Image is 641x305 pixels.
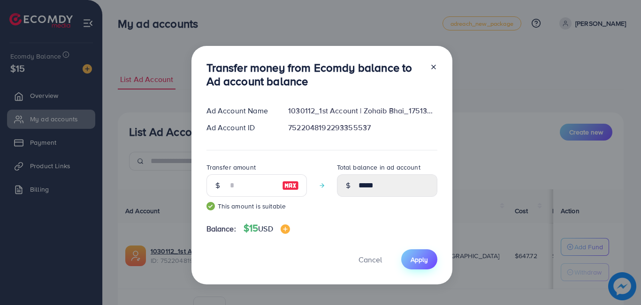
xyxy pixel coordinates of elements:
div: 1030112_1st Account | Zohaib Bhai_1751363330022 [281,105,444,116]
div: 7522048192293355537 [281,122,444,133]
div: Ad Account ID [199,122,281,133]
span: Apply [411,255,428,264]
button: Apply [401,249,437,269]
span: USD [258,223,273,234]
h4: $15 [244,223,290,234]
div: Ad Account Name [199,105,281,116]
small: This amount is suitable [206,201,307,211]
img: guide [206,202,215,210]
label: Total balance in ad account [337,163,420,172]
label: Transfer amount [206,163,256,172]
button: Cancel [347,249,394,269]
span: Cancel [359,254,382,265]
img: image [281,224,290,234]
h3: Transfer money from Ecomdy balance to Ad account balance [206,61,422,88]
img: image [282,180,299,191]
span: Balance: [206,223,236,234]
